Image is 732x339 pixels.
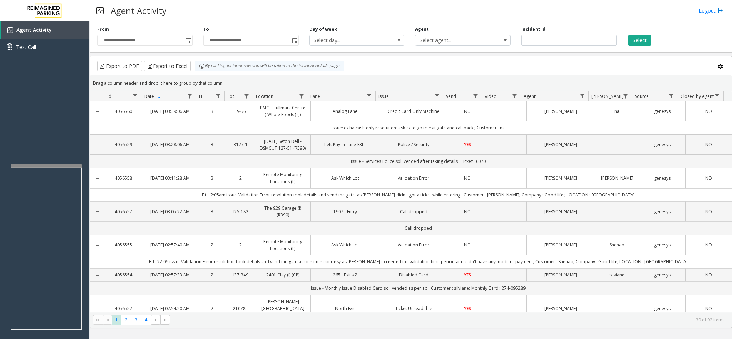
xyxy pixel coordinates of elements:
[452,208,483,215] a: NO
[705,108,712,114] span: NO
[163,317,168,323] span: Go to the last page
[202,241,222,248] a: 2
[384,305,443,312] a: Ticket Unreadable
[109,305,138,312] a: 4056552
[231,108,250,115] a: I9-56
[644,241,681,248] a: genesys
[151,315,160,325] span: Go to the next page
[628,35,651,46] button: Select
[202,175,222,181] a: 3
[105,281,732,295] td: Issue - Monthly Issue Disabled Card sol: vended as per ap ; Customer : silviane; Monthly Card : 2...
[705,175,712,181] span: NO
[109,175,138,181] a: 4056558
[705,305,712,311] span: NO
[153,317,159,323] span: Go to the next page
[231,141,250,148] a: R127-1
[452,175,483,181] a: NO
[510,91,519,101] a: Video Filter Menu
[231,208,250,215] a: I25-182
[415,26,429,33] label: Agent
[160,315,170,325] span: Go to the last page
[146,305,193,312] a: [DATE] 02:54:20 AM
[315,305,375,312] a: North Exit
[644,305,681,312] a: genesys
[231,175,250,181] a: 2
[364,91,374,101] a: Lane Filter Menu
[621,91,631,101] a: Parker Filter Menu
[131,315,141,325] span: Page 3
[531,108,591,115] a: [PERSON_NAME]
[384,108,443,115] a: Credit Card Only Machine
[315,108,375,115] a: Analog Lane
[199,93,202,99] span: H
[146,208,193,215] a: [DATE] 03:05:22 AM
[690,175,727,181] a: NO
[531,305,591,312] a: [PERSON_NAME]
[705,141,712,148] span: NO
[90,306,105,312] a: Collapse Details
[202,305,222,312] a: 2
[260,238,307,252] a: Remote Monitoring Locations (L)
[16,26,52,33] span: Agent Activity
[105,188,732,201] td: E.t-12:05am issue-Validation Error resolution-took details and vend the gate, as [PERSON_NAME] di...
[690,241,727,248] a: NO
[130,91,140,101] a: Id Filter Menu
[452,271,483,278] a: YES
[521,26,546,33] label: Incident Id
[464,272,471,278] span: YES
[146,108,193,115] a: [DATE] 03:39:06 AM
[260,104,307,118] a: RMC - Hullmark Centre ( Whole Foods ) (I)
[231,305,250,312] a: L21078900
[309,26,337,33] label: Day of week
[105,255,732,268] td: E.T- 22:09 issue-Validation Error resolution-took details and vend the gate as one time courtesy ...
[260,205,307,218] a: The 929 Garage (I) (R390)
[667,91,676,101] a: Source Filter Menu
[464,141,471,148] span: YES
[90,91,732,312] div: Data table
[202,108,222,115] a: 3
[90,176,105,181] a: Collapse Details
[315,241,375,248] a: Ask Which Lot
[109,271,138,278] a: 4056554
[452,141,483,148] a: YES
[146,271,193,278] a: [DATE] 02:57:33 AM
[109,141,138,148] a: 4056559
[146,175,193,181] a: [DATE] 03:11:28 AM
[471,91,480,101] a: Vend Filter Menu
[184,35,192,45] span: Toggle popup
[141,315,151,325] span: Page 4
[90,142,105,148] a: Collapse Details
[690,305,727,312] a: NO
[644,141,681,148] a: genesys
[699,7,723,14] a: Logout
[464,108,471,114] span: NO
[144,93,154,99] span: Date
[144,61,191,71] button: Export to Excel
[415,35,491,45] span: Select agent...
[96,2,104,19] img: pageIcon
[202,208,222,215] a: 3
[199,63,205,69] img: infoIcon.svg
[591,93,624,99] span: [PERSON_NAME]
[107,2,170,19] h3: Agent Activity
[202,141,222,148] a: 3
[112,315,121,325] span: Page 1
[384,208,443,215] a: Call dropped
[146,141,193,148] a: [DATE] 03:28:06 AM
[105,121,732,134] td: issue: cx ha cash only resolution: ask cx to go to exit gate and call back ; Customer : na
[260,298,307,319] a: [PERSON_NAME][GEOGRAPHIC_DATA] (L)
[297,91,306,101] a: Location Filter Menu
[231,271,250,278] a: I37-349
[690,141,727,148] a: NO
[310,93,320,99] span: Lane
[464,209,471,215] span: NO
[260,271,307,278] a: 2401 Clay (I) (CP)
[105,155,732,168] td: Issue - Services Police sol; vended after taking details ; Ticket : 6070
[599,175,634,181] a: [PERSON_NAME]
[635,93,649,99] span: Source
[384,241,443,248] a: Validation Error
[599,271,634,278] a: silviane
[256,93,273,99] span: Location
[690,208,727,215] a: NO
[7,27,13,33] img: 'icon'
